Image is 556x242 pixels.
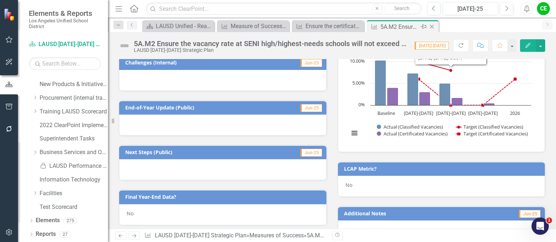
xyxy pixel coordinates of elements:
svg: Interactive chart [345,36,535,144]
span: Jun-25 [300,59,322,67]
input: Search Below... [29,57,101,70]
h3: Final Year-End Data? [125,194,323,200]
a: Business Services and Operations [40,148,108,157]
span: [DATE]-[DATE] [415,42,449,50]
div: [DATE]-25 [445,5,496,13]
div: Chart. Highcharts interactive chart. [345,36,538,144]
span: Jun-25 [300,149,322,157]
button: CE [537,2,550,15]
span: Jun-25 [519,210,541,218]
h3: Additional Notes [344,211,473,216]
a: Ensure the certificated vacancy rate at SENI high/highest- needs schools will not exceed 6% [294,22,362,31]
div: Ensure the certificated vacancy rate at SENI high/highest- needs schools will not exceed 6% [306,22,362,31]
path: Baseline, 10.3. Actual (Classified Vacancies). [375,60,386,105]
a: Test Scorecard [40,203,108,211]
button: [DATE]-25 [443,2,498,15]
path: 2026, 6. Target (Certificated Vacancies). [514,77,516,80]
text: [DATE]-[DATE] [404,110,433,116]
g: Target (Classified Vacancies), series 2 of 4. Line with 5 data points. [386,60,516,80]
button: Show Target (Certificated Vacancies) [456,130,528,137]
path: 2024-2025, 0.45. Actual (Certificated Vacancies). [483,103,494,105]
text: [DATE]-[DATE] [468,110,497,116]
div: 275 [63,218,77,224]
button: Show Actual (Certificated Vacancies) [377,130,448,137]
div: 5A.M2 Ensure the vacancy rate at SENI high/highest-needs schools will not exceed 6% [380,22,419,31]
span: Jun-25 [300,104,322,112]
div: Measure of Success - Scorecard Report [231,22,287,31]
button: Search [384,4,420,14]
button: View chart menu, Chart [349,128,360,138]
a: LAUSD Unified - Ready for the World [144,22,212,31]
a: Reports [36,230,56,238]
div: LAUSD Unified - Ready for the World [156,22,212,31]
a: LAUSD [DATE]-[DATE] Strategic Plan [155,232,247,239]
a: New Products & Initiatives 2024-25 [40,80,108,89]
img: ClearPoint Strategy [4,8,16,21]
span: Elements & Reports [29,9,101,18]
iframe: Intercom live chat [532,218,549,235]
path: 2023-2024, 0. Target (Certificated Vacancies). [449,104,452,107]
span: 1 [546,218,552,223]
img: Not Defined [119,40,130,51]
text: 0% [358,101,365,108]
button: Show Actual (Classified Vacancies) [377,124,443,130]
a: LAUSD Performance Meter [40,162,108,170]
path: 2023-2024, 8. Target (Classified Vacancies). [449,69,452,72]
a: Measures of Success [249,232,304,239]
text: [DATE]-[DATE] [436,110,465,116]
h3: Challenges (Internal) [125,60,263,65]
div: » » [144,232,326,240]
div: 27 [59,231,71,237]
div: LAUSD [DATE]-[DATE] Strategic Plan [134,48,407,53]
g: Target (Certificated Vacancies), series 4 of 4. Line with 5 data points. [386,77,516,106]
a: Procurement (internal tracking for CPO, CBO only) [40,94,108,102]
small: Los Angeles Unified School District [29,18,101,30]
path: 2022-2023, 7.37. Actual (Classified Vacancies). [407,73,418,105]
a: Elements [36,216,60,225]
button: Show Target (Classified Vacancies) [456,124,524,130]
a: Facilities [40,189,108,198]
input: Search ClearPoint... [146,3,421,15]
a: LAUSD [DATE]-[DATE] Strategic Plan [29,40,101,49]
span: Search [394,5,410,11]
path: 2026, 6. Target (Classified Vacancies). [514,77,516,80]
text: 5.00% [352,80,365,86]
a: Measure of Success - Scorecard Report [219,22,287,31]
path: 2022-2023, 3. Actual (Certificated Vacancies). [419,92,430,105]
path: 2023-2024, 5. Actual (Classified Vacancies). [439,83,450,105]
div: 5A.M2 Ensure the vacancy rate at SENI high/highest-needs schools will not exceed 6% [134,40,407,48]
text: 2026 [510,110,520,116]
path: 2022-2023, 10. Target (Classified Vacancies). [417,60,420,63]
span: No [127,210,134,217]
div: 5A.M2 Ensure the vacancy rate at SENI high/highest-needs schools will not exceed 6% [307,232,525,239]
path: 2022-2023, 6. Target (Certificated Vacancies). [417,77,420,80]
path: Baseline, 4. Actual (Certificated Vacancies). [387,88,398,105]
path: 2023-2024, 1.7. Actual (Certificated Vacancies). [451,98,462,105]
g: Actual (Classified Vacancies), series 1 of 4. Bar series with 5 bars. [375,40,515,106]
h3: End-of-Year Update (Public) [125,105,275,110]
text: 10.00% [350,58,365,64]
a: Information Technology [40,176,108,184]
a: 2022 ClearPoint Implementation [40,121,108,130]
h3: Next Steps (Public) [125,149,259,155]
a: Training LAUSD Scorecard [40,108,108,116]
text: Baseline [378,110,395,116]
h3: LCAP Metric? [344,166,542,171]
a: Superintendent Tasks [40,135,108,143]
span: No [345,181,352,188]
path: 2024-2025, 0. Target (Certificated Vacancies). [481,104,484,107]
